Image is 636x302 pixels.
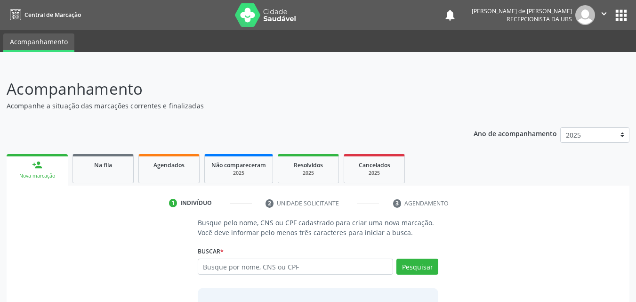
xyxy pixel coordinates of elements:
button: notifications [443,8,457,22]
div: Indivíduo [180,199,212,207]
i:  [599,8,609,19]
div: person_add [32,160,42,170]
p: Acompanhamento [7,77,443,101]
button: Pesquisar [396,259,438,275]
div: Nova marcação [13,172,61,180]
button: apps [613,7,629,24]
img: img [575,5,595,25]
a: Acompanhamento [3,33,74,52]
span: Não compareceram [211,161,266,169]
div: 2025 [285,170,332,177]
div: 2025 [351,170,398,177]
p: Ano de acompanhamento [474,127,557,139]
div: [PERSON_NAME] de [PERSON_NAME] [472,7,572,15]
p: Busque pelo nome, CNS ou CPF cadastrado para criar uma nova marcação. Você deve informar pelo men... [198,218,439,237]
span: Cancelados [359,161,390,169]
label: Buscar [198,244,224,259]
button:  [595,5,613,25]
span: Recepcionista da UBS [507,15,572,23]
span: Na fila [94,161,112,169]
span: Resolvidos [294,161,323,169]
div: 2025 [211,170,266,177]
span: Agendados [153,161,185,169]
a: Central de Marcação [7,7,81,23]
input: Busque por nome, CNS ou CPF [198,259,394,275]
div: 1 [169,199,177,207]
p: Acompanhe a situação das marcações correntes e finalizadas [7,101,443,111]
span: Central de Marcação [24,11,81,19]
